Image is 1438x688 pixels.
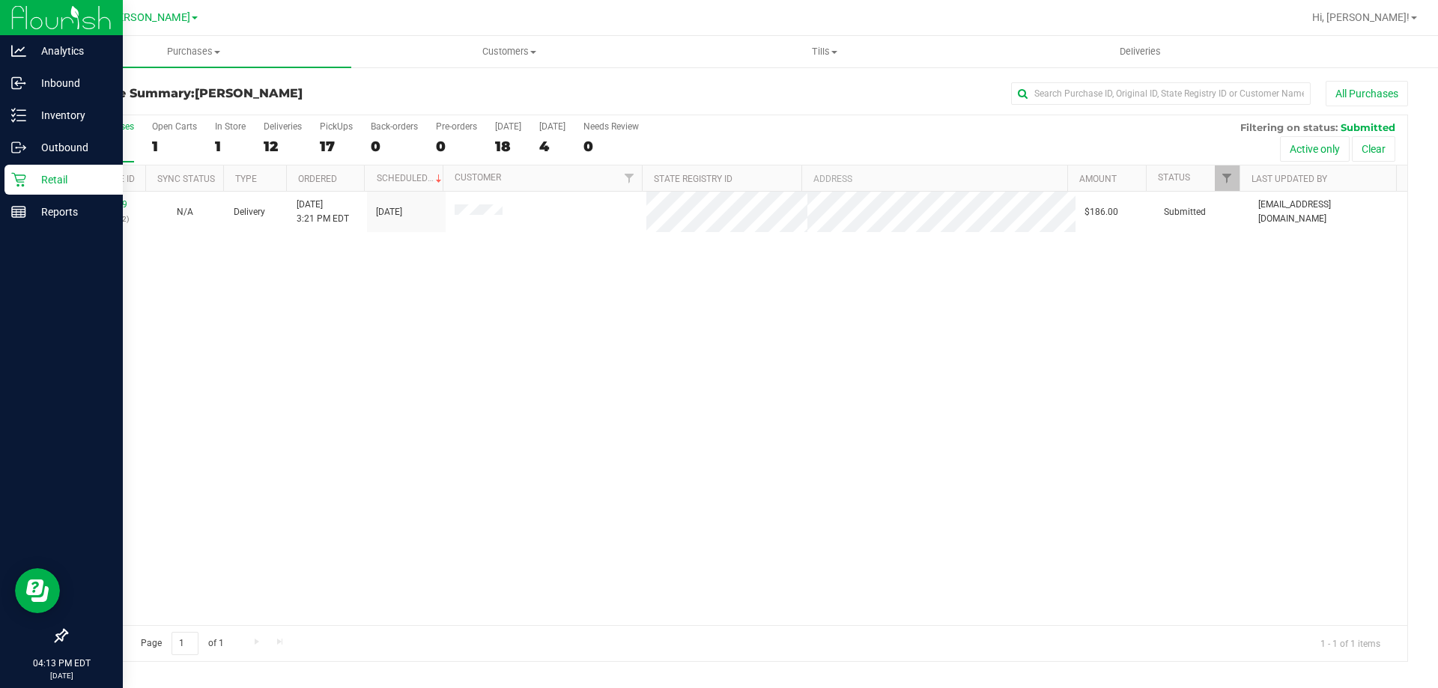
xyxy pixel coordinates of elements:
div: [DATE] [539,121,565,132]
span: Purchases [36,45,351,58]
p: Retail [26,171,116,189]
div: Open Carts [152,121,197,132]
div: 17 [320,138,353,155]
a: Deliveries [983,36,1298,67]
div: Back-orders [371,121,418,132]
p: [DATE] [7,670,116,681]
a: Purchases [36,36,351,67]
inline-svg: Inbound [11,76,26,91]
div: 12 [264,138,302,155]
p: 04:13 PM EDT [7,657,116,670]
a: Filter [617,165,642,191]
button: Clear [1352,136,1395,162]
span: Submitted [1164,205,1206,219]
button: All Purchases [1326,81,1408,106]
a: Filter [1215,165,1240,191]
span: Delivery [234,205,265,219]
span: Customers [352,45,666,58]
div: [DATE] [495,121,521,132]
a: Customer [455,172,501,183]
div: 1 [215,138,246,155]
span: Tills [667,45,981,58]
div: Deliveries [264,121,302,132]
div: Pre-orders [436,121,477,132]
inline-svg: Reports [11,204,26,219]
div: 0 [583,138,639,155]
p: Outbound [26,138,116,156]
span: [DATE] 3:21 PM EDT [297,198,349,226]
span: [PERSON_NAME] [108,11,190,24]
inline-svg: Inventory [11,108,26,123]
div: In Store [215,121,246,132]
inline-svg: Analytics [11,43,26,58]
div: 0 [371,138,418,155]
p: Inventory [26,106,116,124]
a: Last Updated By [1252,174,1327,184]
input: Search Purchase ID, Original ID, State Registry ID or Customer Name... [1011,82,1311,105]
span: [PERSON_NAME] [195,86,303,100]
span: 1 - 1 of 1 items [1308,632,1392,654]
span: Filtering on status: [1240,121,1338,133]
inline-svg: Retail [11,172,26,187]
a: State Registry ID [654,174,732,184]
span: Submitted [1341,121,1395,133]
th: Address [801,165,1067,192]
a: Status [1158,172,1190,183]
p: Analytics [26,42,116,60]
a: 11857339 [85,199,127,210]
div: 18 [495,138,521,155]
p: Reports [26,203,116,221]
inline-svg: Outbound [11,140,26,155]
a: Scheduled [377,173,445,183]
input: 1 [172,632,198,655]
iframe: Resource center [15,568,60,613]
div: PickUps [320,121,353,132]
a: Ordered [298,174,337,184]
div: 4 [539,138,565,155]
a: Type [235,174,257,184]
a: Customers [351,36,667,67]
h3: Purchase Summary: [66,87,513,100]
a: Amount [1079,174,1117,184]
button: Active only [1280,136,1350,162]
span: $186.00 [1084,205,1118,219]
span: Page of 1 [128,632,236,655]
div: 0 [436,138,477,155]
div: Needs Review [583,121,639,132]
a: Sync Status [157,174,215,184]
p: Inbound [26,74,116,92]
span: [EMAIL_ADDRESS][DOMAIN_NAME] [1258,198,1398,226]
button: N/A [177,205,193,219]
span: [DATE] [376,205,402,219]
a: Tills [667,36,982,67]
span: Not Applicable [177,207,193,217]
span: Hi, [PERSON_NAME]! [1312,11,1410,23]
span: Deliveries [1099,45,1181,58]
div: 1 [152,138,197,155]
